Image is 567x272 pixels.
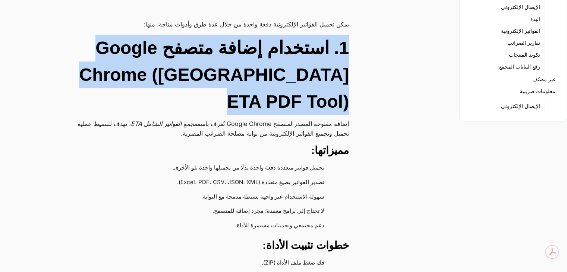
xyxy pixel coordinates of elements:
[69,190,334,205] li: سهولة الاستخدام عبر واجهة بسيطة مدمجة مع البوابة.
[499,61,540,72] a: رفع البيانات المجمع
[501,101,540,111] a: الإيصال الإلكتروني
[520,86,555,97] a: معلومات ضريبية
[509,50,540,60] a: تكويد المنتجات
[532,74,555,85] a: غير مصنّف
[69,161,334,175] li: تحميل فواتير متعددة دفعة واحدة بدلًا من تحميلها واحدة تلو الأخرى.
[61,19,349,29] p: يمكن تحميل الفواتير الإلكترونية دفعة واحدة من خلال عدة طرق وأدوات متاحة، منها:
[61,144,349,157] h3: مميزاتها:
[501,26,540,36] a: الفواتير الإلكترونية
[61,35,349,115] h2: 1. استخدام إضافة متصفح Google Chrome ([GEOGRAPHIC_DATA] ETA PDF Tool)
[501,2,540,12] a: الإيصال الإلكتروني
[69,256,334,271] li: فك ضغط ملف الأداة (ZIP).
[69,219,334,233] li: دعم مجتمعي وتحديثات مستمرة للأداة.
[530,14,540,24] a: البدء
[61,119,349,138] p: إضافة مفتوحة المصدر لمتصفح Google Chrome تُعرف باسم ، تهدف لتبسيط عملية تحميل وتجميع الفواتير الإ...
[69,204,334,219] li: لا تحتاج إلى برامج معقدة؛ مجرد إضافة للمتصفح.
[69,175,334,190] li: تصدير الفواتير بصيغ متعددة (Excel، PDF، CSV، JSON، XML).
[507,38,540,48] a: تقارير الضرائب
[61,239,349,252] h3: خطوات تثبيت الأداة:
[131,120,197,127] em: مجمع الفواتير الشامل ETA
